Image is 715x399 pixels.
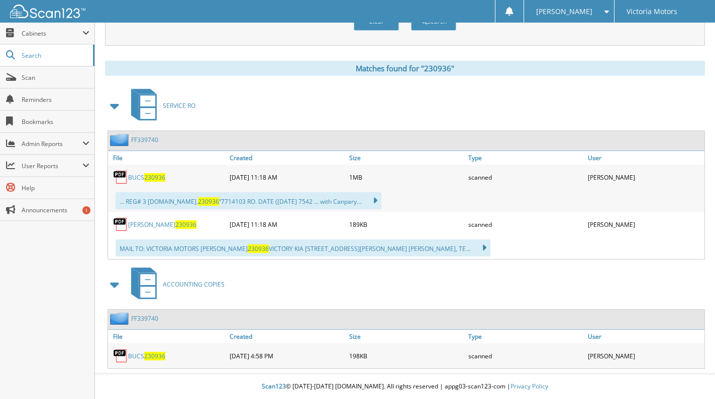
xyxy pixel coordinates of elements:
[466,151,585,165] a: Type
[125,86,195,125] a: SERVICE RO
[347,346,466,366] div: 198KB
[585,214,704,234] div: [PERSON_NAME]
[227,346,346,366] div: [DATE] 4:58 PM
[125,264,225,304] a: ACCOUNTING COPIES
[144,173,165,182] span: 230936
[227,167,346,187] div: [DATE] 11:18 AM
[131,136,158,144] a: FF339740
[627,9,677,15] span: Victoria Motors
[116,192,381,209] div: ... REG# 3 [DOMAIN_NAME]. “7714103 RO. DATE ([DATE] 7542 ... with Canpary...
[585,167,704,187] div: [PERSON_NAME]
[227,151,346,165] a: Created
[347,167,466,187] div: 1MB
[128,220,196,229] a: [PERSON_NAME]230936
[227,330,346,343] a: Created
[113,217,128,232] img: PDF.png
[248,244,269,253] span: 230936
[466,330,585,343] a: Type
[22,95,89,104] span: Reminders
[585,346,704,366] div: [PERSON_NAME]
[22,206,89,214] span: Announcements
[198,197,219,206] span: 230936
[116,239,490,256] div: MAIL TO: VICTORIA MOTORS [PERSON_NAME] VICTORY KIA [STREET_ADDRESS][PERSON_NAME] [PERSON_NAME], T...
[10,5,85,18] img: scan123-logo-white.svg
[113,348,128,363] img: PDF.png
[163,280,225,289] span: ACCOUNTING COPIES
[22,51,88,60] span: Search
[510,382,548,390] a: Privacy Policy
[22,73,89,82] span: Scan
[262,382,286,390] span: Scan123
[128,173,165,182] a: BUCS230936
[347,214,466,234] div: 189KB
[95,374,715,399] div: © [DATE]-[DATE] [DOMAIN_NAME]. All rights reserved | appg03-scan123-com |
[227,214,346,234] div: [DATE] 11:18 AM
[144,352,165,360] span: 230936
[665,351,715,399] iframe: Chat Widget
[110,312,131,325] img: folder2.png
[175,220,196,229] span: 230936
[585,151,704,165] a: User
[108,330,227,343] a: File
[108,151,227,165] a: File
[347,330,466,343] a: Size
[128,352,165,360] a: BUCS230936
[113,170,128,185] img: PDF.png
[347,151,466,165] a: Size
[585,330,704,343] a: User
[22,117,89,126] span: Bookmarks
[110,134,131,146] img: folder2.png
[22,184,89,192] span: Help
[22,29,82,38] span: Cabinets
[163,101,195,110] span: SERVICE RO
[82,206,90,214] div: 1
[536,9,592,15] span: [PERSON_NAME]
[466,346,585,366] div: scanned
[22,162,82,170] span: User Reports
[105,61,705,76] div: Matches found for "230936"
[466,214,585,234] div: scanned
[131,314,158,323] a: FF339740
[22,140,82,148] span: Admin Reports
[466,167,585,187] div: scanned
